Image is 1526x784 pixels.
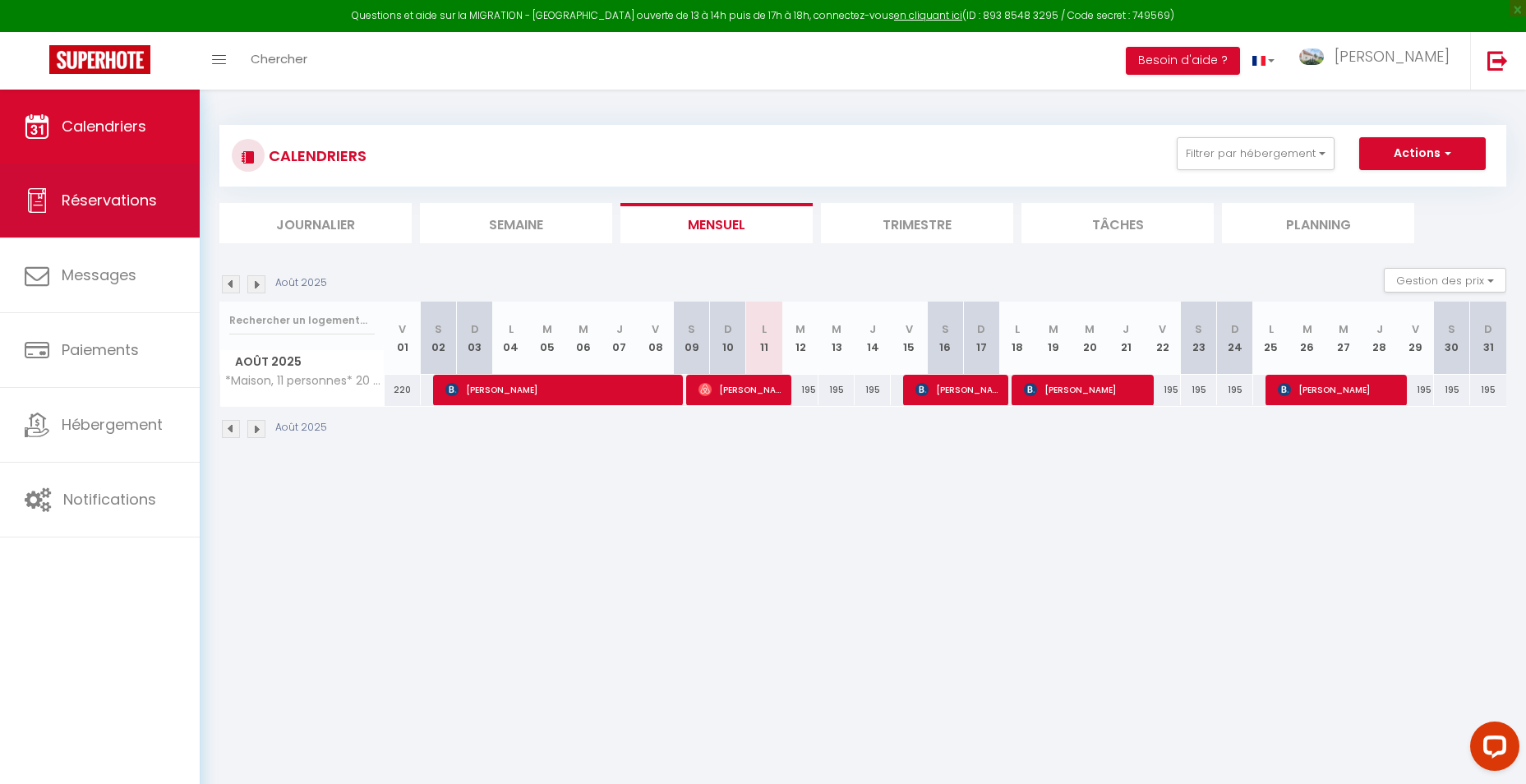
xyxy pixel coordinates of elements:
[688,321,695,337] abbr: S
[265,137,367,174] h3: CALENDRIERS
[942,321,949,337] abbr: S
[620,203,813,243] li: Mensuel
[542,321,552,337] abbr: M
[724,321,732,337] abbr: D
[62,265,136,285] span: Messages
[1287,32,1470,90] a: ... [PERSON_NAME]
[1487,50,1508,71] img: logout
[762,321,767,337] abbr: L
[275,275,327,291] p: Août 2025
[906,321,913,337] abbr: V
[652,321,659,337] abbr: V
[509,321,514,337] abbr: L
[1384,268,1506,293] button: Gestion des prix
[999,302,1035,375] th: 18
[1144,302,1180,375] th: 22
[1376,321,1383,337] abbr: J
[1299,48,1324,65] img: ...
[1398,375,1434,405] div: 195
[1278,374,1399,405] span: [PERSON_NAME]
[1335,46,1450,67] span: [PERSON_NAME]
[1085,321,1095,337] abbr: M
[1217,302,1253,375] th: 24
[1108,302,1144,375] th: 21
[1123,321,1129,337] abbr: J
[220,350,384,374] span: Août 2025
[1177,137,1335,170] button: Filtrer par hébergement
[62,190,157,210] span: Réservations
[891,302,927,375] th: 15
[579,321,588,337] abbr: M
[855,375,891,405] div: 195
[493,302,529,375] th: 04
[1181,375,1217,405] div: 195
[399,321,406,337] abbr: V
[63,489,156,510] span: Notifications
[1457,715,1526,784] iframe: LiveChat chat widget
[1339,321,1349,337] abbr: M
[385,302,421,375] th: 01
[1484,321,1492,337] abbr: D
[894,8,962,22] a: en cliquant ici
[795,321,805,337] abbr: M
[385,375,421,405] div: 220
[855,302,891,375] th: 14
[746,302,782,375] th: 11
[435,321,442,337] abbr: S
[674,302,710,375] th: 09
[1289,302,1325,375] th: 26
[1159,321,1166,337] abbr: V
[1126,47,1240,75] button: Besoin d'aide ?
[782,375,818,405] div: 195
[963,302,999,375] th: 17
[275,420,327,436] p: Août 2025
[977,321,985,337] abbr: D
[1021,203,1214,243] li: Tâches
[62,116,146,136] span: Calendriers
[223,375,387,387] span: *Maison, 11 personnes* 20 min de [GEOGRAPHIC_DATA]-[GEOGRAPHIC_DATA]
[915,374,1000,405] span: [PERSON_NAME]
[421,302,457,375] th: 02
[62,414,163,435] span: Hébergement
[238,32,320,90] a: Chercher
[698,374,783,405] span: [PERSON_NAME]
[62,339,139,360] span: Paiements
[1024,374,1145,405] span: [PERSON_NAME]
[420,203,612,243] li: Semaine
[821,203,1013,243] li: Trimestre
[1434,302,1470,375] th: 30
[1181,302,1217,375] th: 23
[782,302,818,375] th: 12
[251,50,307,67] span: Chercher
[1015,321,1020,337] abbr: L
[565,302,602,375] th: 06
[529,302,565,375] th: 05
[1359,137,1486,170] button: Actions
[1253,302,1289,375] th: 25
[1217,375,1253,405] div: 195
[1470,302,1506,375] th: 31
[1072,302,1108,375] th: 20
[1231,321,1239,337] abbr: D
[1434,375,1470,405] div: 195
[638,302,674,375] th: 08
[710,302,746,375] th: 10
[457,302,493,375] th: 03
[229,306,375,335] input: Rechercher un logement...
[616,321,623,337] abbr: J
[602,302,638,375] th: 07
[927,302,963,375] th: 16
[49,45,150,74] img: Super Booking
[1049,321,1058,337] abbr: M
[471,321,479,337] abbr: D
[1470,375,1506,405] div: 195
[1144,375,1180,405] div: 195
[1412,321,1419,337] abbr: V
[1325,302,1362,375] th: 27
[1195,321,1202,337] abbr: S
[1448,321,1455,337] abbr: S
[1398,302,1434,375] th: 29
[1222,203,1414,243] li: Planning
[445,374,675,405] span: [PERSON_NAME]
